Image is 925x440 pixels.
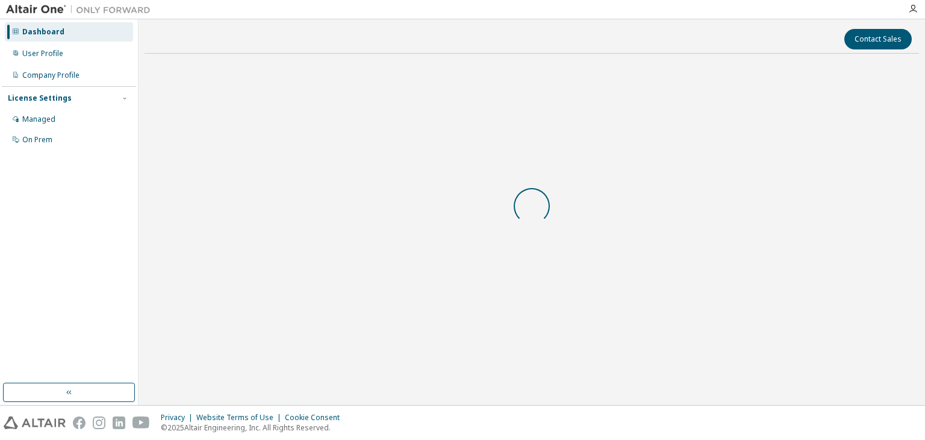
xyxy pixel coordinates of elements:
[161,413,196,423] div: Privacy
[4,416,66,429] img: altair_logo.svg
[6,4,157,16] img: Altair One
[22,115,55,124] div: Managed
[285,413,347,423] div: Cookie Consent
[22,71,79,80] div: Company Profile
[113,416,125,429] img: linkedin.svg
[93,416,105,429] img: instagram.svg
[22,49,63,58] div: User Profile
[8,93,72,103] div: License Settings
[196,413,285,423] div: Website Terms of Use
[73,416,86,429] img: facebook.svg
[844,29,912,49] button: Contact Sales
[132,416,150,429] img: youtube.svg
[161,423,347,433] p: © 2025 Altair Engineering, Inc. All Rights Reserved.
[22,135,52,145] div: On Prem
[22,27,64,37] div: Dashboard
